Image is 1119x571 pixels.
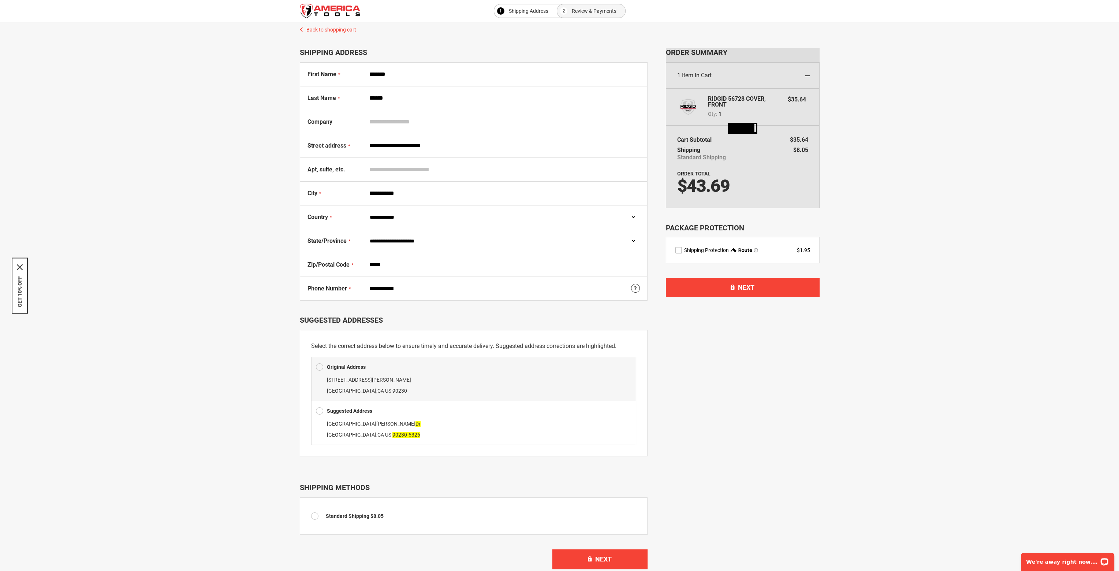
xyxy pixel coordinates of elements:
button: GET 10% OFF [17,276,23,307]
span: Apt, suite, etc. [307,166,345,173]
span: CA [377,432,384,438]
div: route shipping protection selector element [675,246,810,254]
button: Next [552,549,648,569]
button: Close [17,264,23,270]
b: Suggested Address [327,408,372,414]
div: Package Protection [666,223,820,233]
div: , [316,374,631,396]
span: Shipping Address [509,7,548,15]
a: Back to shopping cart [292,22,827,33]
span: Shipping Protection [684,247,729,253]
span: 90230 [392,388,407,394]
svg: close icon [17,264,23,270]
span: Dr [415,421,421,427]
span: 1 [499,7,502,15]
span: Next [738,283,754,291]
img: America Tools [300,4,360,18]
span: Company [307,118,332,125]
b: Original Address [327,364,366,370]
iframe: LiveChat chat widget [1016,548,1119,571]
span: Next [595,555,612,563]
span: Last Name [307,94,336,101]
a: store logo [300,4,360,18]
span: 2 [563,7,565,15]
button: Next [666,278,820,297]
span: Street address [307,142,346,149]
div: , [316,418,631,440]
span: Review & Payments [572,7,616,15]
span: US [385,388,391,394]
div: Shipping Methods [300,483,648,492]
span: [GEOGRAPHIC_DATA] [327,388,376,394]
span: Zip/Postal Code [307,261,350,268]
span: $8.05 [370,513,384,519]
img: Loading... [728,123,757,134]
span: [GEOGRAPHIC_DATA] [327,432,376,438]
span: 90230-5326 [392,432,420,438]
div: Shipping Address [300,48,648,57]
span: State/Province [307,237,347,244]
span: Standard Shipping [326,513,369,519]
span: US [385,432,391,438]
span: First Name [307,71,336,78]
span: Phone Number [307,285,347,292]
div: Suggested Addresses [300,316,648,325]
p: Select the correct address below to ensure timely and accurate delivery. Suggested address correc... [311,341,636,351]
span: [GEOGRAPHIC_DATA][PERSON_NAME] [327,421,421,427]
span: Country [307,214,328,220]
span: [STREET_ADDRESS][PERSON_NAME] [327,377,411,383]
span: City [307,190,317,197]
span: CA [377,388,384,394]
span: Learn more [754,248,758,252]
div: $1.95 [797,246,810,254]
